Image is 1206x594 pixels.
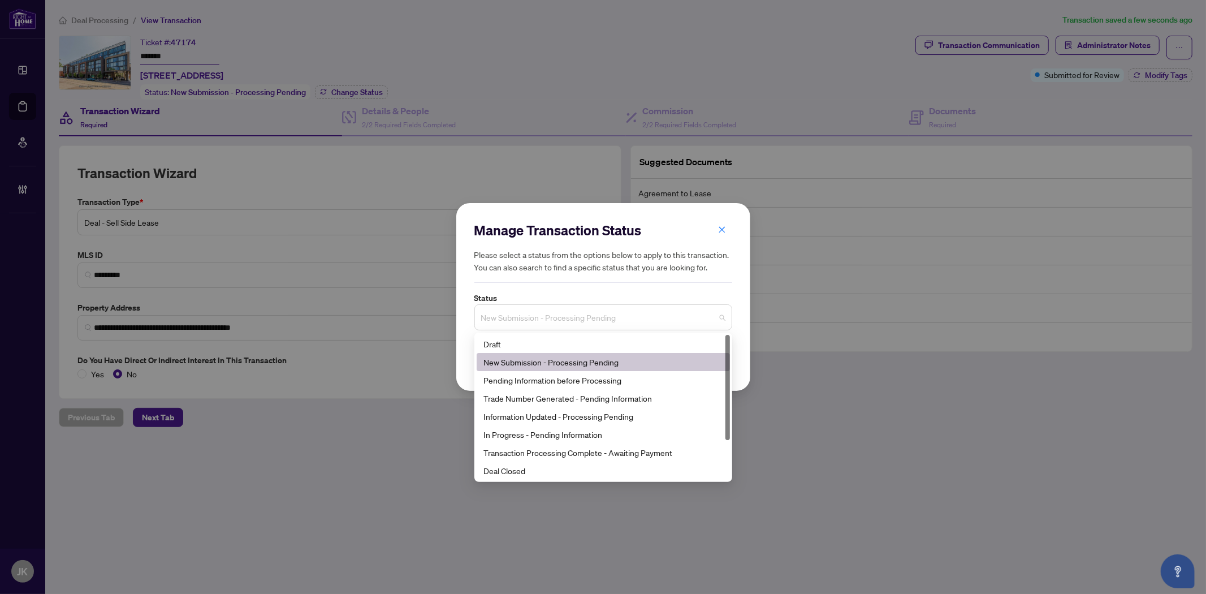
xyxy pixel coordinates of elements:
h5: Please select a status from the options below to apply to this transaction. You can also search t... [474,248,732,273]
div: Pending Information before Processing [477,371,730,389]
div: In Progress - Pending Information [477,425,730,444]
span: close [718,226,726,234]
div: Transaction Processing Complete - Awaiting Payment [483,446,723,459]
div: New Submission - Processing Pending [483,356,723,368]
div: Trade Number Generated - Pending Information [483,392,723,404]
h2: Manage Transaction Status [474,221,732,239]
div: Draft [483,338,723,350]
div: Information Updated - Processing Pending [477,407,730,425]
div: Trade Number Generated - Pending Information [477,389,730,407]
div: Deal Closed [477,462,730,480]
div: Transaction Processing Complete - Awaiting Payment [477,444,730,462]
span: New Submission - Processing Pending [481,307,725,328]
div: Pending Information before Processing [483,374,723,386]
div: Deal Closed [483,464,723,477]
div: Information Updated - Processing Pending [483,410,723,423]
button: Open asap [1161,554,1195,588]
div: New Submission - Processing Pending [477,353,730,371]
label: Status [474,292,732,304]
div: Draft [477,335,730,353]
div: In Progress - Pending Information [483,428,723,441]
